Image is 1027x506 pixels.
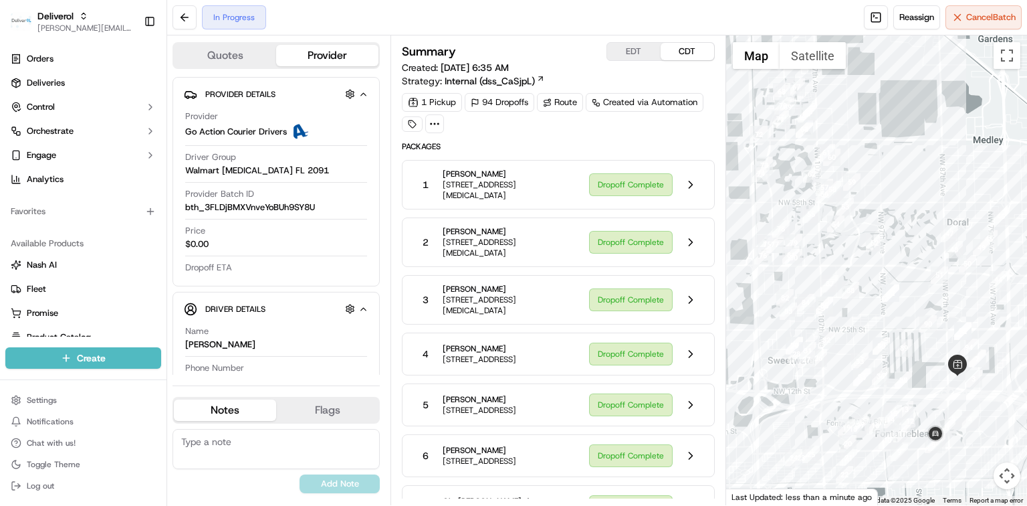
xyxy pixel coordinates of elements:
span: Toggle Theme [27,459,80,470]
div: 22 [836,466,853,483]
div: 84 [797,294,814,311]
div: 45 [980,230,998,248]
div: 30 [786,337,803,354]
h3: Summary [402,46,456,58]
div: 75 [758,236,776,253]
div: 80 [785,249,802,266]
img: 1736555255976-a54dd68f-1ca7-489b-9aae-adbdc363a1c4 [13,127,37,151]
div: 43 [882,284,899,302]
span: Deliveries [27,77,65,89]
div: 60 [823,149,840,166]
span: Internal (dss_CaSjpL) [445,74,535,88]
span: [PERSON_NAME].[PERSON_NAME] [41,243,177,254]
button: CancelBatch [945,5,1022,29]
button: Reassign [893,5,940,29]
div: 55 [802,205,820,223]
a: Report a map error [969,497,1023,504]
img: dayle.kruger [13,194,35,216]
div: Last Updated: less than a minute ago [726,489,878,505]
div: 1 [968,349,986,367]
a: Open this area in Google Maps (opens a new window) [729,488,774,505]
span: [PERSON_NAME] [443,394,516,405]
div: 46 [992,207,1010,225]
span: $0.00 [185,238,209,250]
span: Fleet [27,283,46,295]
div: 62 [803,165,820,183]
div: 💻 [113,300,124,311]
span: Name [185,325,209,337]
span: Settings [27,395,57,406]
div: 26 [810,349,827,367]
a: Internal (dss_CaSjpL) [445,74,545,88]
button: Nash AI [5,254,161,276]
div: 93 [954,322,972,339]
div: 📗 [13,300,24,311]
a: 📗Knowledge Base [8,293,108,317]
div: 53 [836,198,854,216]
div: Favorites [5,201,161,222]
a: 💻API Documentation [108,293,220,317]
span: Provider Batch ID [185,188,254,200]
div: 17 [852,416,869,434]
button: Create [5,347,161,369]
div: 54 [827,216,844,233]
div: 64 [796,120,813,138]
a: Terms (opens in new tab) [943,497,961,504]
span: 2 [423,236,429,249]
div: 77 [766,236,784,253]
button: Deliverol [37,9,74,23]
div: 13 [896,401,913,418]
img: ActionCourier.png [292,124,308,140]
div: 71 [772,110,789,128]
span: [STREET_ADDRESS][MEDICAL_DATA] [443,237,578,258]
div: 14 [882,411,899,428]
span: Driver Details [205,304,265,315]
span: [PERSON_NAME] [443,284,578,294]
button: EDT [607,43,661,60]
div: 4 [961,411,979,428]
div: 48 [945,241,963,258]
div: Strategy: [402,74,545,88]
div: 79 [785,234,802,252]
div: 16 [867,417,884,434]
div: 27 [798,351,815,368]
div: 38 [895,371,912,389]
div: 36 [872,367,889,385]
div: 19 [838,419,855,436]
button: Notifications [5,412,161,431]
button: Fleet [5,278,161,300]
div: 87 [821,275,838,292]
span: 4 [423,347,429,361]
button: CDT [661,43,714,60]
div: 51 [931,266,948,284]
button: Orchestrate [5,120,161,142]
span: Created: [402,61,509,74]
div: 35 [853,368,871,386]
div: 58 [824,181,841,198]
a: Product Catalog [11,331,156,343]
span: [PERSON_NAME] [443,169,578,179]
div: Available Products [5,233,161,254]
button: Engage [5,145,161,166]
div: 81 [782,246,800,264]
div: 65 [798,105,815,122]
button: Product Catalog [5,327,161,348]
button: Toggle Theme [5,455,161,474]
span: Notifications [27,416,74,427]
span: Create [77,351,106,365]
div: 59 [843,173,861,191]
span: Chat with us! [27,438,76,448]
span: [PERSON_NAME] [443,445,516,456]
div: 10 [879,432,896,449]
div: Start new chat [60,127,219,141]
span: 1 [423,178,429,191]
span: [STREET_ADDRESS][MEDICAL_DATA] [443,179,578,201]
img: Nash [13,13,40,39]
button: Provider Details [184,83,368,105]
div: 5 [945,410,962,427]
div: 40 [873,337,890,355]
div: 12 [901,412,919,430]
span: 6 [423,449,429,462]
button: Settings [5,391,161,410]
